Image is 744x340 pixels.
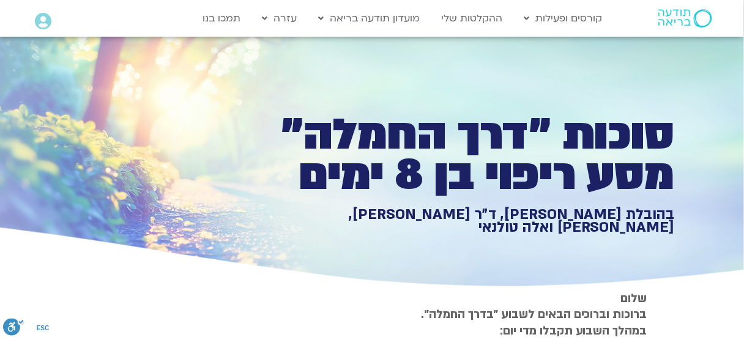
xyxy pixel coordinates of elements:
strong: ברוכות וברוכים הבאים לשבוע ״בדרך החמלה״. במהלך השבוע תקבלו מדי יום: [421,306,647,338]
a: עזרה [256,7,303,30]
h1: סוכות ״דרך החמלה״ מסע ריפוי בן 8 ימים [251,115,675,195]
a: ההקלטות שלי [436,7,509,30]
a: תמכו בנו [197,7,247,30]
h1: בהובלת [PERSON_NAME], ד״ר [PERSON_NAME], [PERSON_NAME] ואלה טולנאי [251,208,675,234]
strong: שלום [621,290,647,306]
a: קורסים ופעילות [518,7,609,30]
a: מועדון תודעה בריאה [313,7,426,30]
img: תודעה בריאה [658,9,712,28]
